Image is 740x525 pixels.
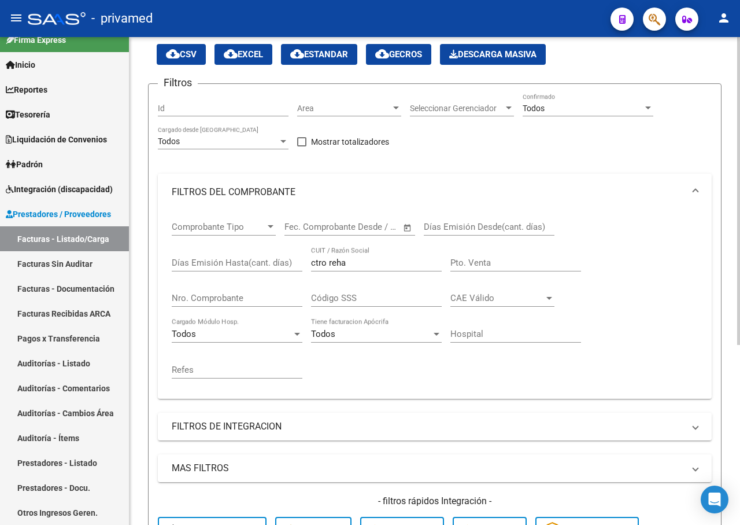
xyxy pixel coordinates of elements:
[214,44,272,65] button: EXCEL
[6,183,113,196] span: Integración (discapacidad)
[284,222,331,232] input: Fecha inicio
[440,44,546,65] button: Descarga Masiva
[290,47,304,61] mat-icon: cloud_download
[717,11,731,25] mat-icon: person
[158,495,712,508] h4: - filtros rápidos Integración -
[172,329,196,339] span: Todos
[6,83,47,96] span: Reportes
[172,420,684,433] mat-panel-title: FILTROS DE INTEGRACION
[375,47,389,61] mat-icon: cloud_download
[172,462,684,475] mat-panel-title: MAS FILTROS
[311,329,335,339] span: Todos
[158,454,712,482] mat-expansion-panel-header: MAS FILTROS
[224,49,263,60] span: EXCEL
[158,75,198,91] h3: Filtros
[172,186,684,199] mat-panel-title: FILTROS DEL COMPROBANTE
[157,44,206,65] button: CSV
[342,222,398,232] input: Fecha fin
[523,104,545,113] span: Todos
[158,137,180,146] span: Todos
[6,208,111,221] span: Prestadores / Proveedores
[158,211,712,399] div: FILTROS DEL COMPROBANTE
[166,49,197,60] span: CSV
[366,44,431,65] button: Gecros
[290,49,348,60] span: Estandar
[6,133,107,146] span: Liquidación de Convenios
[158,413,712,440] mat-expansion-panel-header: FILTROS DE INTEGRACION
[224,47,238,61] mat-icon: cloud_download
[450,293,544,303] span: CAE Válido
[6,58,35,71] span: Inicio
[701,486,728,513] div: Open Intercom Messenger
[410,104,504,113] span: Seleccionar Gerenciador
[297,104,391,113] span: Area
[440,44,546,65] app-download-masive: Descarga masiva de comprobantes (adjuntos)
[281,44,357,65] button: Estandar
[401,221,415,234] button: Open calendar
[9,11,23,25] mat-icon: menu
[166,47,180,61] mat-icon: cloud_download
[172,222,265,232] span: Comprobante Tipo
[449,49,536,60] span: Descarga Masiva
[6,158,43,171] span: Padrón
[158,174,712,211] mat-expansion-panel-header: FILTROS DEL COMPROBANTE
[311,135,389,149] span: Mostrar totalizadores
[6,108,50,121] span: Tesorería
[91,6,153,31] span: - privamed
[6,34,66,46] span: Firma Express
[375,49,422,60] span: Gecros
